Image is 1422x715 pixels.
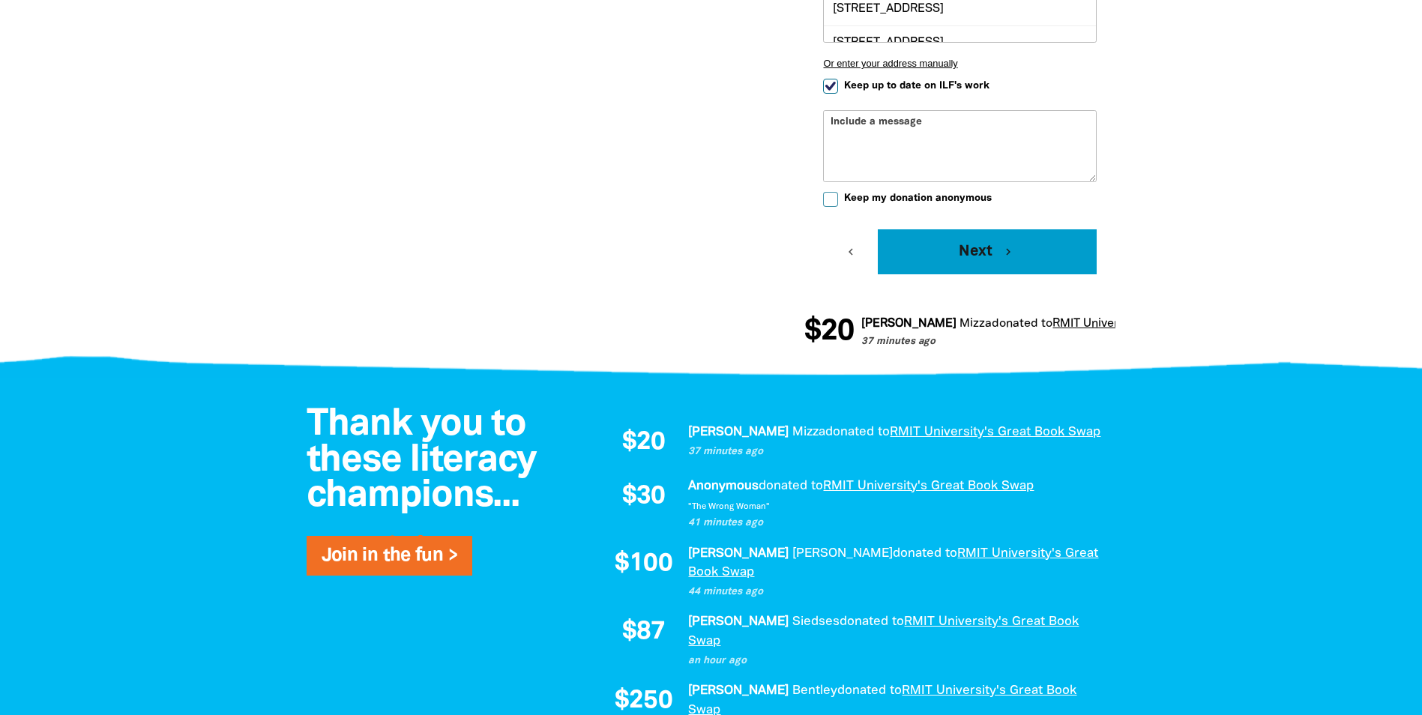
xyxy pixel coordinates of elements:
[856,319,951,329] em: [PERSON_NAME]
[823,480,1034,492] a: RMIT University's Great Book Swap
[688,654,1100,669] p: an hour ago
[1001,245,1015,259] i: chevron_right
[878,229,1097,274] button: Next chevron_right
[823,192,838,207] input: Keep my donation anonymous
[688,444,1100,459] p: 37 minutes ago
[856,335,1239,350] p: 37 minutes ago
[622,484,665,510] span: $30
[688,548,789,559] em: [PERSON_NAME]
[688,616,789,627] em: [PERSON_NAME]
[823,229,878,274] button: chevron_left
[615,552,672,577] span: $100
[688,616,1079,647] a: RMIT University's Great Book Swap
[792,426,825,438] em: Mizza
[622,620,665,645] span: $87
[688,516,1100,531] p: 41 minutes ago
[840,616,904,627] span: donated to
[322,547,457,564] a: Join in the fun >
[893,548,957,559] span: donated to
[890,426,1100,438] a: RMIT University's Great Book Swap
[844,245,858,259] i: chevron_left
[307,408,537,513] span: Thank you to these literacy champions...
[688,585,1100,600] p: 44 minutes ago
[688,426,789,438] em: [PERSON_NAME]
[844,191,992,205] span: Keep my donation anonymous
[688,480,759,492] em: Anonymous
[799,317,849,347] span: $20
[823,58,1097,69] button: Or enter your address manually
[792,685,837,696] em: Bentley
[792,548,893,559] em: [PERSON_NAME]
[825,426,890,438] span: donated to
[844,79,989,93] span: Keep up to date on ILF's work
[792,616,840,627] em: Siedses
[823,79,838,94] input: Keep up to date on ILF's work
[954,319,986,329] em: Mizza
[688,685,789,696] em: [PERSON_NAME]
[1047,319,1239,329] a: RMIT University's Great Book Swap
[837,685,902,696] span: donated to
[986,319,1047,329] span: donated to
[688,503,770,510] em: "The Wrong Woman"
[804,308,1115,356] div: Donation stream
[824,25,1096,58] div: [STREET_ADDRESS]
[622,430,665,456] span: $20
[759,480,823,492] span: donated to
[615,689,672,714] span: $250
